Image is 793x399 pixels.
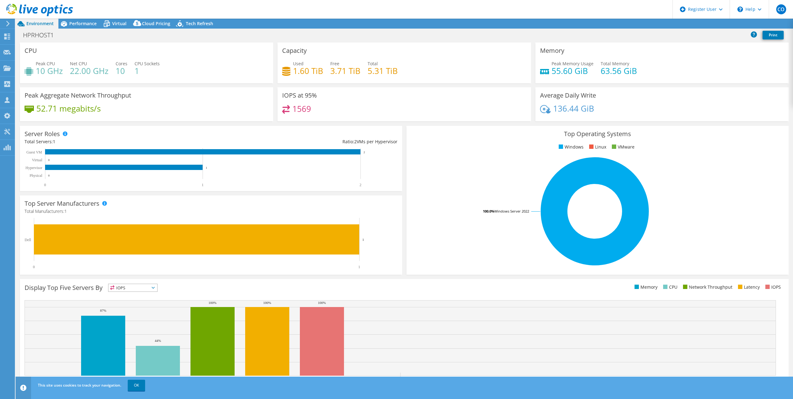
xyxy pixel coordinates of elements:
text: 100% [209,301,217,305]
text: 0 [48,158,50,162]
li: Memory [633,284,658,291]
h4: 10 [116,67,127,74]
h3: Memory [540,47,564,54]
h4: 22.00 GHz [70,67,108,74]
text: 1 [358,265,360,269]
text: 87% [100,309,106,312]
h3: Top Server Manufacturers [25,200,99,207]
text: 1 [206,166,207,169]
text: 2 [364,151,365,154]
span: Total Memory [601,61,629,66]
h1: HPRHOST1 [20,32,63,39]
h4: 136.44 GiB [553,105,594,112]
h4: 5.31 TiB [368,67,398,74]
h4: 10 GHz [36,67,63,74]
span: 2 [354,139,357,144]
h3: Peak Aggregate Network Throughput [25,92,131,99]
span: Cores [116,61,127,66]
h4: 55.60 GiB [552,67,594,74]
span: 1 [53,139,55,144]
h4: 3.71 TiB [330,67,360,74]
text: 0 [33,265,35,269]
h4: 1569 [292,105,311,112]
span: Environment [26,21,54,26]
text: 2 [360,183,361,187]
span: Performance [69,21,97,26]
li: CPU [662,284,677,291]
span: Used [293,61,304,66]
span: This site uses cookies to track your navigation. [38,383,121,388]
text: 0 [48,174,50,177]
h4: 1.60 TiB [293,67,323,74]
text: Virtual [32,158,43,162]
text: 100% [318,301,326,305]
h3: Top Operating Systems [411,131,784,137]
span: Cloud Pricing [142,21,170,26]
h4: 52.71 megabits/s [36,105,101,112]
a: Print [763,31,784,39]
h3: CPU [25,47,37,54]
li: Windows [557,144,584,150]
svg: \n [737,7,743,12]
text: 1 [202,183,204,187]
text: Hypervisor [25,166,42,170]
h3: IOPS at 95% [282,92,317,99]
h4: Total Manufacturers: [25,208,397,215]
h4: 63.56 GiB [601,67,637,74]
text: 0 [44,183,46,187]
span: Free [330,61,339,66]
span: CPU Sockets [135,61,160,66]
text: Physical [30,173,42,178]
span: Peak CPU [36,61,55,66]
h3: Server Roles [25,131,60,137]
span: IOPS [108,284,157,291]
h3: Capacity [282,47,307,54]
li: VMware [610,144,635,150]
span: Peak Memory Usage [552,61,594,66]
li: IOPS [764,284,781,291]
span: Net CPU [70,61,87,66]
h3: Average Daily Write [540,92,596,99]
li: Linux [588,144,606,150]
tspan: Windows Server 2022 [494,209,529,213]
span: Total [368,61,378,66]
span: 1 [64,208,67,214]
a: OK [128,380,145,391]
span: Tech Refresh [186,21,213,26]
div: Total Servers: [25,138,211,145]
text: 44% [155,339,161,342]
span: Virtual [112,21,126,26]
tspan: 100.0% [483,209,494,213]
text: Guest VM [26,150,42,154]
text: Dell [25,238,31,242]
span: CO [776,4,786,14]
text: 100% [263,301,271,305]
li: Network Throughput [681,284,732,291]
text: 1 [362,238,364,241]
li: Latency [736,284,760,291]
h4: 1 [135,67,160,74]
div: Ratio: VMs per Hypervisor [211,138,397,145]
